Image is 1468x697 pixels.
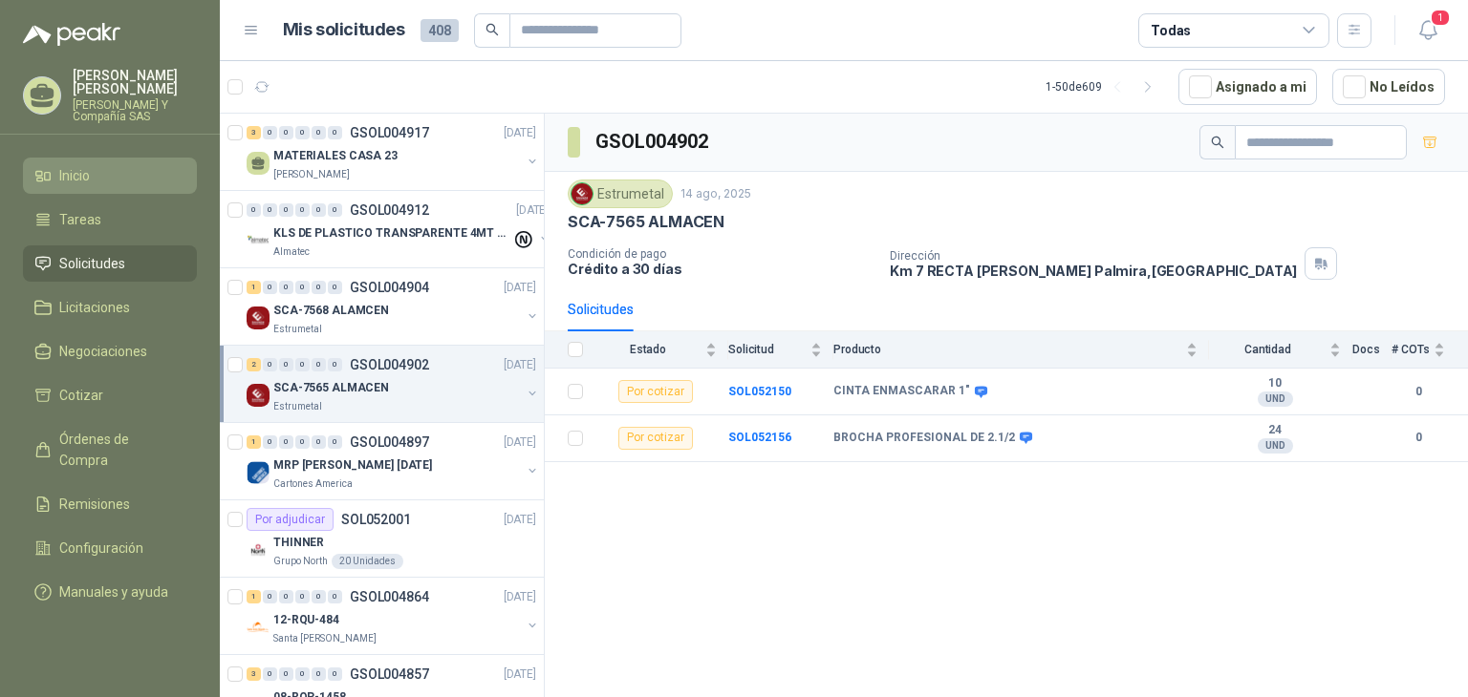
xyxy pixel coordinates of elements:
a: 0 0 0 0 0 0 GSOL004912[DATE] Company LogoKLS DE PLASTICO TRANSPARENTE 4MT CAL 4 Y CINTA TRAAlmatec [247,199,552,260]
div: 0 [312,358,326,371]
div: 0 [328,203,342,217]
p: Condición de pago [568,247,874,261]
div: 20 Unidades [332,554,403,569]
div: 0 [312,203,326,217]
th: Producto [833,331,1209,369]
p: THINNER [273,534,324,552]
b: BROCHA PROFESIONAL DE 2.1/2 [833,431,1015,446]
span: Inicio [59,165,90,186]
button: No Leídos [1332,69,1445,105]
a: Por adjudicarSOL052001[DATE] Company LogoTHINNERGrupo North20 Unidades [220,500,544,578]
div: 0 [295,281,310,294]
div: Por adjudicar [247,508,334,531]
span: 1 [1430,9,1451,27]
a: Manuales y ayuda [23,574,197,610]
p: [PERSON_NAME] [273,167,350,182]
div: Por cotizar [618,427,693,450]
div: 0 [263,126,277,139]
span: Órdenes de Compra [59,429,179,471]
div: UND [1258,438,1293,454]
a: 1 0 0 0 0 0 GSOL004897[DATE] Company LogoMRP [PERSON_NAME] [DATE]Cartones America [247,431,540,492]
a: SOL052150 [728,385,791,398]
div: 2 [247,358,261,371]
div: 0 [295,667,310,681]
a: Configuración [23,530,197,566]
img: Company Logo [247,461,270,484]
p: [DATE] [504,588,536,606]
div: 0 [279,358,293,371]
a: 1 0 0 0 0 0 GSOL004904[DATE] Company LogoSCA-7568 ALAMCENEstrumetal [247,276,540,337]
div: Estrumetal [568,180,673,208]
a: Inicio [23,158,197,194]
span: Producto [833,343,1182,356]
div: 1 - 50 de 609 [1046,72,1163,102]
div: 0 [312,281,326,294]
img: Company Logo [247,539,270,561]
p: GSOL004902 [350,358,429,371]
b: 10 [1209,376,1341,391]
a: SOL052156 [728,431,791,444]
b: 0 [1392,383,1445,401]
div: 0 [328,281,342,294]
div: 0 [312,590,326,603]
p: Cartones America [273,476,353,492]
th: Estado [594,331,728,369]
div: 0 [312,126,326,139]
div: 0 [247,203,261,217]
p: Santa [PERSON_NAME] [273,631,377,646]
div: Por cotizar [618,380,693,403]
a: Solicitudes [23,245,197,282]
p: SCA-7565 ALMACEN [568,212,724,232]
img: Company Logo [572,183,593,204]
p: Crédito a 30 días [568,261,874,277]
b: 0 [1392,429,1445,447]
div: Todas [1151,20,1191,41]
img: Company Logo [247,384,270,407]
div: 3 [247,126,261,139]
div: 0 [295,203,310,217]
div: 0 [328,590,342,603]
p: [DATE] [504,356,536,374]
a: Cotizar [23,377,197,413]
p: [DATE] [504,665,536,684]
p: GSOL004912 [350,203,429,217]
a: Tareas [23,201,197,238]
button: Asignado a mi [1178,69,1317,105]
span: Tareas [59,209,101,230]
a: 1 0 0 0 0 0 GSOL004864[DATE] Company Logo12-RQU-484Santa [PERSON_NAME] [247,585,540,646]
a: 3 0 0 0 0 0 GSOL004917[DATE] MATERIALES CASA 23[PERSON_NAME] [247,121,540,182]
p: MRP [PERSON_NAME] [DATE] [273,456,432,475]
a: Remisiones [23,486,197,522]
span: 408 [421,19,459,42]
p: [PERSON_NAME] Y Compañía SAS [73,99,197,122]
p: SCA-7565 ALMACEN [273,379,389,397]
img: Company Logo [247,229,270,252]
b: CINTA ENMASCARAR 1" [833,384,970,399]
div: 0 [295,358,310,371]
img: Company Logo [247,306,270,329]
span: Manuales y ayuda [59,581,168,602]
div: UND [1258,391,1293,407]
div: 0 [279,667,293,681]
span: Licitaciones [59,297,130,318]
b: 24 [1209,423,1341,438]
div: 0 [279,203,293,217]
div: 1 [247,281,261,294]
th: Cantidad [1209,331,1352,369]
div: 0 [295,435,310,449]
p: Grupo North [273,554,328,569]
div: 0 [312,435,326,449]
p: [DATE] [504,124,536,142]
div: 0 [328,667,342,681]
span: Configuración [59,538,143,559]
div: 0 [295,590,310,603]
div: 0 [279,281,293,294]
div: 0 [263,203,277,217]
p: [DATE] [516,201,549,220]
button: 1 [1411,13,1445,48]
p: [DATE] [504,279,536,297]
th: # COTs [1392,331,1468,369]
p: SOL052001 [341,513,411,526]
